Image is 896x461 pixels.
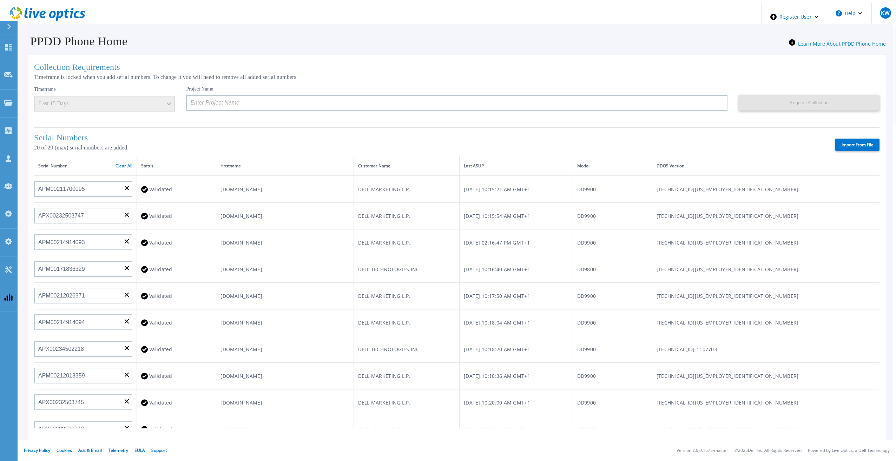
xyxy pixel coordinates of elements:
td: [DATE] 02:16:47 PM GMT+1 [460,229,573,256]
td: DELL MARKETING L.P. [354,363,460,389]
div: Validated [141,423,212,436]
th: Hostname [216,156,354,176]
td: DELL MARKETING L.P. [354,416,460,443]
td: [DATE] 10:17:50 AM GMT+1 [460,283,573,309]
input: Enter Serial Number [34,314,132,330]
h1: Serial Numbers [34,133,229,142]
td: [TECHNICAL_ID][US_EMPLOYER_IDENTIFICATION_NUMBER] [652,229,879,256]
td: DD9900 [573,389,652,416]
td: [TECHNICAL_ID][US_EMPLOYER_IDENTIFICATION_NUMBER] [652,283,879,309]
input: Enter Serial Number [34,181,132,197]
td: DELL MARKETING L.P. [354,203,460,229]
th: Status [137,156,216,176]
td: DD9900 [573,229,652,256]
td: [DOMAIN_NAME] [216,389,354,416]
h1: PPDD Phone Home [20,35,127,48]
td: DELL MARKETING L.P. [354,389,460,416]
div: Validated [141,263,212,276]
td: DELL TECHNOLOGIES INC [354,336,460,363]
h1: Collection Requirements [34,62,879,72]
td: [DOMAIN_NAME] [216,309,354,336]
a: Telemetry [108,447,128,453]
li: Version: 2.0.0.1575-master [677,448,728,453]
a: Support [151,447,167,453]
td: [DATE] 10:18:36 AM GMT+1 [460,363,573,389]
td: DD9800 [573,256,652,283]
button: Help [827,3,871,24]
td: DD9900 [573,283,652,309]
td: [DOMAIN_NAME] [216,283,354,309]
p: Timeframe is locked when you add serial numbers. To change it you will need to remove all added s... [34,74,879,80]
td: DELL TECHNOLOGIES INC [354,256,460,283]
p: 20 of 20 (max) serial numbers are added. [34,145,229,151]
input: Enter Serial Number [34,261,132,277]
th: Last ASUP [460,156,573,176]
input: Enter Serial Number [34,288,132,303]
input: Enter Serial Number [34,234,132,250]
li: Powered by Live Optics, a Dell Technology [808,448,890,453]
label: Timeframe [34,87,56,92]
td: DD9900 [573,203,652,229]
div: Validated [141,396,212,409]
td: [DOMAIN_NAME] [216,336,354,363]
td: [DOMAIN_NAME] [216,229,354,256]
td: [DOMAIN_NAME] [216,416,354,443]
td: [TECHNICAL_ID][US_EMPLOYER_IDENTIFICATION_NUMBER] [652,176,879,203]
a: Ads & Email [78,447,102,453]
td: [TECHNICAL_ID][US_EMPLOYER_IDENTIFICATION_NUMBER] [652,256,879,283]
td: [DATE] 10:20:00 AM GMT+1 [460,389,573,416]
div: Register User [762,3,827,31]
td: [DATE] 10:21:12 AM GMT+1 [460,416,573,443]
td: [TECHNICAL_ID][US_EMPLOYER_IDENTIFICATION_NUMBER] [652,389,879,416]
td: [DATE] 10:15:54 AM GMT+1 [460,203,573,229]
input: Enter Serial Number [34,208,132,223]
td: [DOMAIN_NAME] [216,203,354,229]
td: DD9900 [573,363,652,389]
td: [TECHNICAL_ID]-1107703 [652,336,879,363]
button: Request Collection [739,95,879,111]
td: DD9900 [573,176,652,203]
span: KW [881,10,890,16]
td: DD9900 [573,336,652,363]
th: Customer Name [354,156,460,176]
td: DELL MARKETING L.P. [354,176,460,203]
td: [DATE] 10:18:04 AM GMT+1 [460,309,573,336]
input: Enter Serial Number [34,368,132,383]
td: [TECHNICAL_ID][US_EMPLOYER_IDENTIFICATION_NUMBER] [652,309,879,336]
a: Learn More About PPDD Phone Home [798,40,886,47]
th: DDOS Version [652,156,879,176]
td: [DATE] 10:15:21 AM GMT+1 [460,176,573,203]
label: Import From File [835,139,879,151]
td: [DATE] 10:16:40 AM GMT+1 [460,256,573,283]
div: Validated [141,289,212,302]
td: [DOMAIN_NAME] [216,256,354,283]
td: DELL MARKETING L.P. [354,283,460,309]
td: [DOMAIN_NAME] [216,363,354,389]
td: DD9900 [573,309,652,336]
td: [TECHNICAL_ID][US_EMPLOYER_IDENTIFICATION_NUMBER] [652,203,879,229]
input: Enter Serial Number [34,394,132,410]
div: Validated [141,316,212,329]
td: DELL MARKETING L.P. [354,229,460,256]
input: Enter Serial Number [34,341,132,357]
a: Privacy Policy [24,447,50,453]
div: Serial Number [38,162,132,170]
li: © 2025 Dell Inc. All Rights Reserved [734,448,802,453]
input: Enter Serial Number [34,421,132,437]
td: DELL MARKETING L.P. [354,309,460,336]
div: Validated [141,236,212,249]
div: Validated [141,183,212,196]
div: Validated [141,343,212,356]
div: Validated [141,209,212,222]
th: Model [573,156,652,176]
a: EULA [134,447,145,453]
td: DD9900 [573,416,652,443]
label: Project Name [186,87,213,92]
a: Clear All [116,163,132,168]
td: [DATE] 10:18:20 AM GMT+1 [460,336,573,363]
td: [TECHNICAL_ID][US_EMPLOYER_IDENTIFICATION_NUMBER] [652,363,879,389]
input: Enter Project Name [186,95,727,111]
td: [TECHNICAL_ID][US_EMPLOYER_IDENTIFICATION_NUMBER] [652,416,879,443]
div: Validated [141,369,212,382]
td: [DOMAIN_NAME] [216,176,354,203]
